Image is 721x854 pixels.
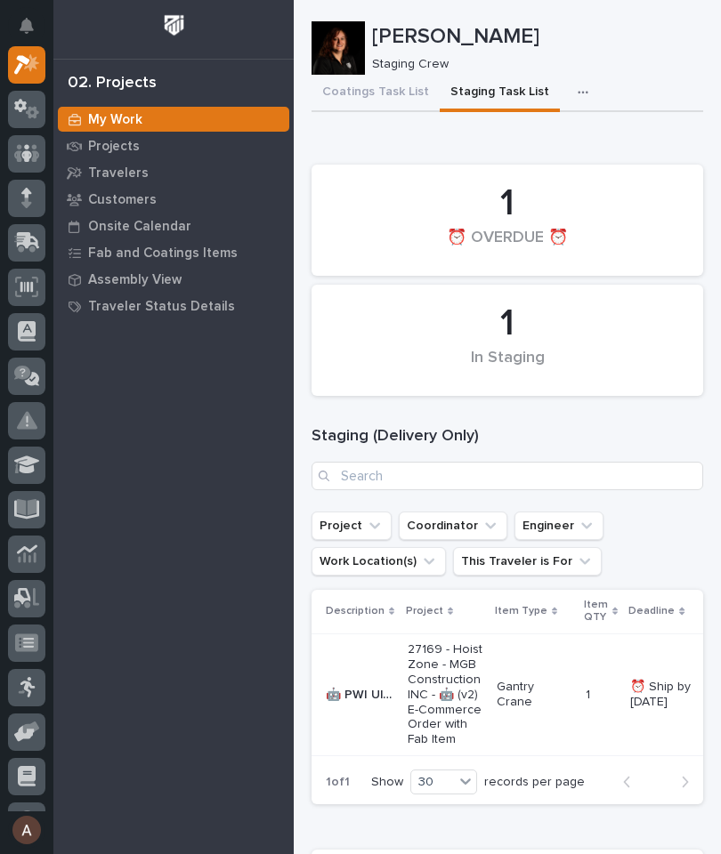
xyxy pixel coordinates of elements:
[586,684,594,703] p: 1
[326,684,397,703] p: 🤖 PWI UltraLite Fixed Height Gantry Crane
[312,75,440,112] button: Coatings Task List
[326,601,385,621] p: Description
[53,133,294,159] a: Projects
[342,302,673,346] div: 1
[88,272,182,288] p: Assembly View
[8,7,45,44] button: Notifications
[440,75,560,112] button: Staging Task List
[88,219,191,235] p: Onsite Calendar
[312,512,392,540] button: Project
[88,112,142,128] p: My Work
[628,601,675,621] p: Deadline
[312,761,364,804] p: 1 of 1
[53,106,294,133] a: My Work
[88,139,140,155] p: Projects
[53,186,294,213] a: Customers
[8,811,45,849] button: users-avatar
[484,775,585,790] p: records per page
[609,774,656,790] button: Back
[53,159,294,186] a: Travelers
[453,547,602,576] button: This Traveler is For
[630,680,705,710] p: ⏰ Ship by [DATE]
[371,775,403,790] p: Show
[53,239,294,266] a: Fab and Coatings Items
[312,426,703,447] h1: Staging (Delivery Only)
[514,512,604,540] button: Engineer
[68,74,157,93] div: 02. Projects
[372,24,696,50] p: [PERSON_NAME]
[88,192,157,208] p: Customers
[88,299,235,315] p: Traveler Status Details
[22,18,45,46] div: Notifications
[372,57,689,72] p: Staging Crew
[53,213,294,239] a: Onsite Calendar
[408,642,482,747] p: 27169 - Hoist Zone - MGB Construction INC - 🤖 (v2) E-Commerce Order with Fab Item
[399,512,507,540] button: Coordinator
[584,595,608,628] p: Item QTY
[656,774,703,790] button: Next
[411,772,454,793] div: 30
[342,349,673,386] div: In Staging
[342,181,673,226] div: 1
[88,165,149,181] p: Travelers
[53,293,294,319] a: Traveler Status Details
[312,547,446,576] button: Work Location(s)
[312,462,703,490] input: Search
[406,601,443,621] p: Project
[88,246,238,262] p: Fab and Coatings Items
[158,9,190,42] img: Workspace Logo
[342,229,673,266] div: ⏰ OVERDUE ⏰
[497,680,571,710] p: Gantry Crane
[495,601,547,621] p: Item Type
[53,266,294,293] a: Assembly View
